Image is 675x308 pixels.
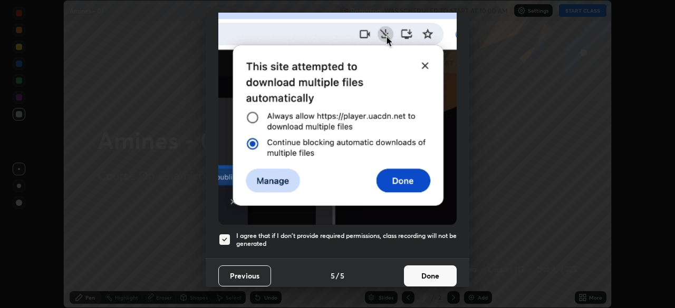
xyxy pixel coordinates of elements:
h4: 5 [340,270,344,281]
h4: 5 [331,270,335,281]
button: Previous [218,265,271,286]
button: Done [404,265,457,286]
h4: / [336,270,339,281]
h5: I agree that if I don't provide required permissions, class recording will not be generated [236,232,457,248]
